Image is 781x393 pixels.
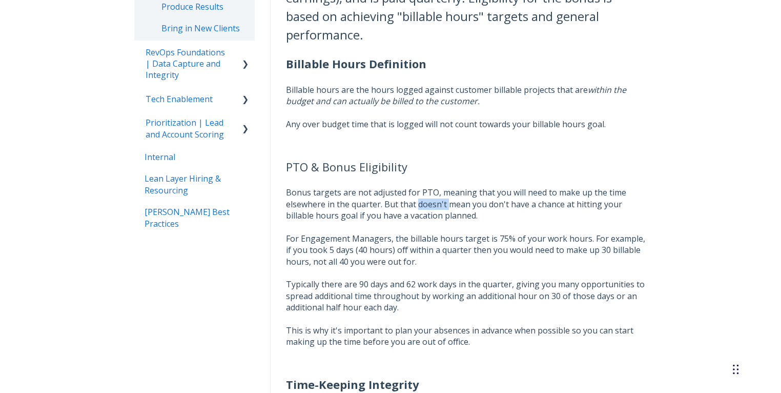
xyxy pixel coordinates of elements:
p: For Engagement Managers, the billable hours target is 75% of your work hours. For example, if you... [286,233,647,348]
a: Prioritization | Lead and Account Scoring [135,112,237,145]
a: Lean Layer Hiring & Resourcing [134,168,255,201]
strong: Billable Hours Definition [286,56,426,71]
a: Internal [134,146,255,168]
a: RevOps Foundations | Data Capture and Integrity [135,42,237,86]
a: Basics [135,110,254,131]
a: Basics [135,145,254,167]
a: Bring in New Clients [135,17,254,39]
em: within the budget and can actually be billed to the customer. [286,84,626,107]
strong: Time-Keeping Integrity [286,377,419,392]
p: Billable hours are the hours logged against customer billable projects that are Any over budget t... [286,84,647,130]
a: Basics [135,86,254,108]
h3: PTO & Bonus Eligibility [286,142,647,175]
p: Bonus targets are not adjusted for PTO, meaning that you will need to make up the time elsewhere ... [286,187,647,221]
a: Tech Enablement [135,88,223,110]
a: [PERSON_NAME] Best Practices [134,201,255,234]
iframe: Chat Widget [597,274,781,393]
div: Drag [733,354,739,385]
